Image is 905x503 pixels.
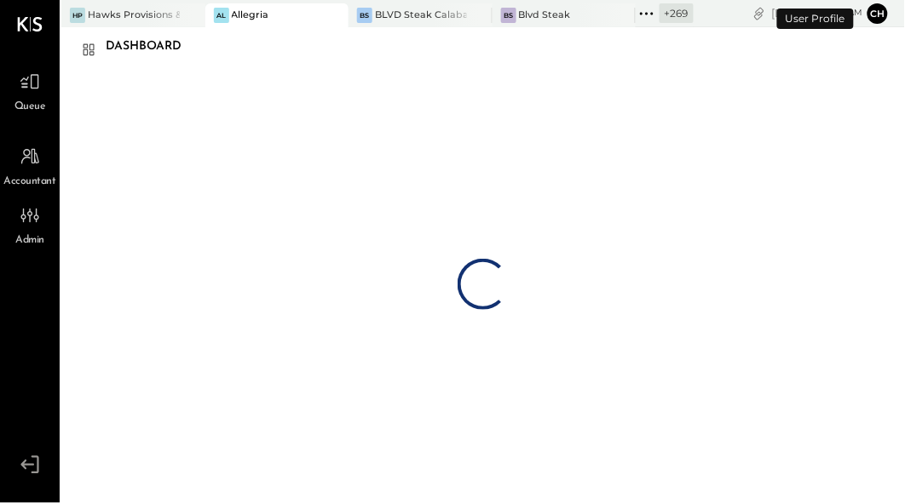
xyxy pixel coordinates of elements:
div: User Profile [777,9,854,29]
div: copy link [751,4,768,22]
div: Dashboard [106,33,199,60]
span: 8 : 25 [812,5,846,21]
div: Hawks Provisions & Public House [88,9,180,22]
div: BS [501,8,516,23]
div: HP [70,8,85,23]
div: Al [214,8,229,23]
div: Blvd Steak [519,9,571,22]
div: BLVD Steak Calabasas [375,9,467,22]
div: + 269 [660,3,694,23]
a: Accountant [1,140,59,190]
a: Queue [1,66,59,115]
div: BS [357,8,372,23]
span: Queue [14,100,46,115]
span: Accountant [4,174,56,190]
div: Allegria [232,9,269,22]
div: [DATE] [772,5,863,21]
span: am [849,7,863,19]
span: Admin [15,233,44,249]
button: Ch [868,3,888,24]
a: Admin [1,199,59,249]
